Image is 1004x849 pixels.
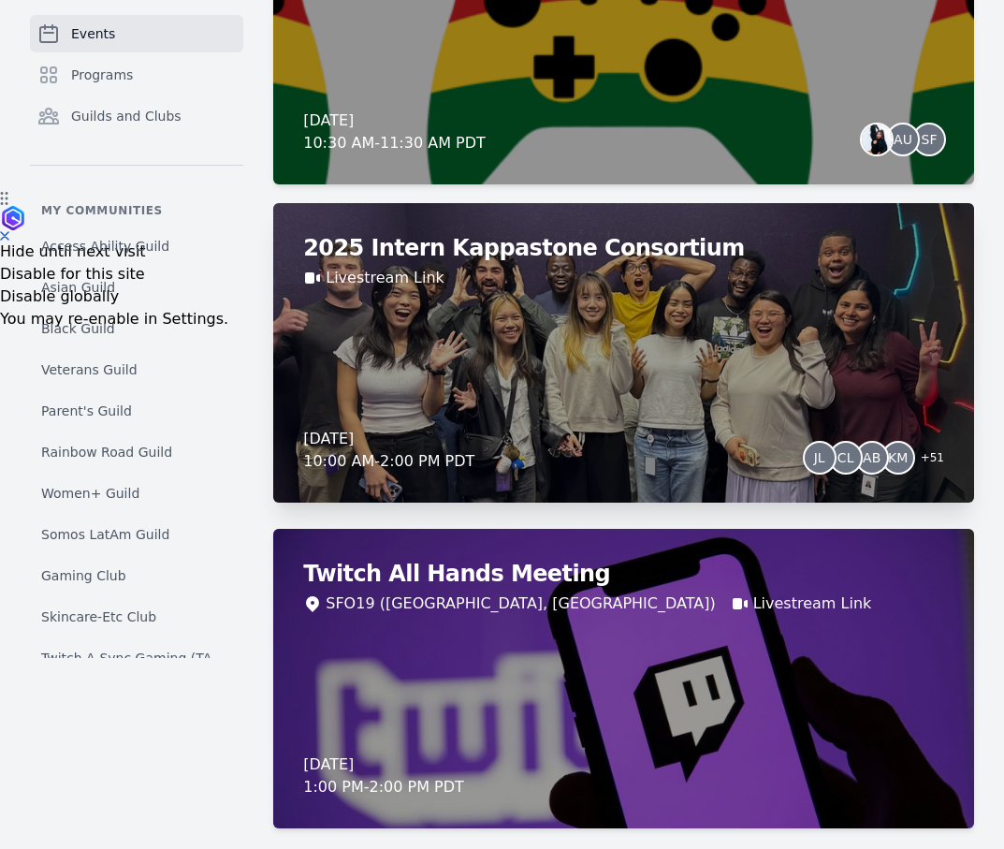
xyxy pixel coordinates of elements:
[303,754,464,798] div: [DATE] 1:00 PM - 2:00 PM PDT
[41,360,138,379] span: Veterans Guild
[41,443,172,461] span: Rainbow Road Guild
[326,593,715,615] div: SFO19 ([GEOGRAPHIC_DATA], [GEOGRAPHIC_DATA])
[30,15,243,658] nav: Sidebar
[30,476,243,510] a: Women+ Guild
[30,229,243,263] a: Access Ability Guild
[922,133,938,146] span: SF
[71,107,182,125] span: Guilds and Clubs
[30,600,243,634] a: Skincare-Etc Club
[888,451,908,464] span: KM
[837,451,854,464] span: CL
[41,566,126,585] span: Gaming Club
[30,559,243,593] a: Gaming Club
[30,271,243,304] a: Asian Guild
[303,559,944,589] h2: Twitch All Hands Meeting
[894,133,912,146] span: AU
[30,394,243,428] a: Parent's Guild
[41,402,132,420] span: Parent's Guild
[30,312,243,345] a: Black Guild
[303,110,486,154] div: [DATE] 10:30 AM - 11:30 AM PDT
[30,56,243,94] a: Programs
[30,203,243,218] p: My communities
[863,451,880,464] span: AB
[753,593,872,615] a: Livestream Link
[41,237,169,256] span: Access Ability Guild
[273,529,974,828] a: Twitch All Hands MeetingSFO19 ([GEOGRAPHIC_DATA], [GEOGRAPHIC_DATA])Livestream Link[DATE]1:00 PM-...
[41,649,232,667] span: Twitch A-Sync Gaming (TAG) Club
[273,203,974,503] a: 2025 Intern Kappastone ConsortiumLivestream Link[DATE]10:00 AM-2:00 PM PDTJLCLABKM+51
[41,525,169,544] span: Somos LatAm Guild
[30,353,243,387] a: Veterans Guild
[30,435,243,469] a: Rainbow Road Guild
[30,97,243,135] a: Guilds and Clubs
[41,607,156,626] span: Skincare-Etc Club
[30,518,243,551] a: Somos LatAm Guild
[41,319,115,338] span: Black Guild
[814,451,825,464] span: JL
[71,66,133,84] span: Programs
[41,278,115,297] span: Asian Guild
[326,267,444,289] a: Livestream Link
[41,484,139,503] span: Women+ Guild
[71,24,115,43] span: Events
[30,641,243,675] a: Twitch A-Sync Gaming (TAG) Club
[303,428,474,473] div: [DATE] 10:00 AM - 2:00 PM PDT
[30,15,243,52] a: Events
[909,446,944,473] span: + 51
[303,233,944,263] h2: 2025 Intern Kappastone Consortium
